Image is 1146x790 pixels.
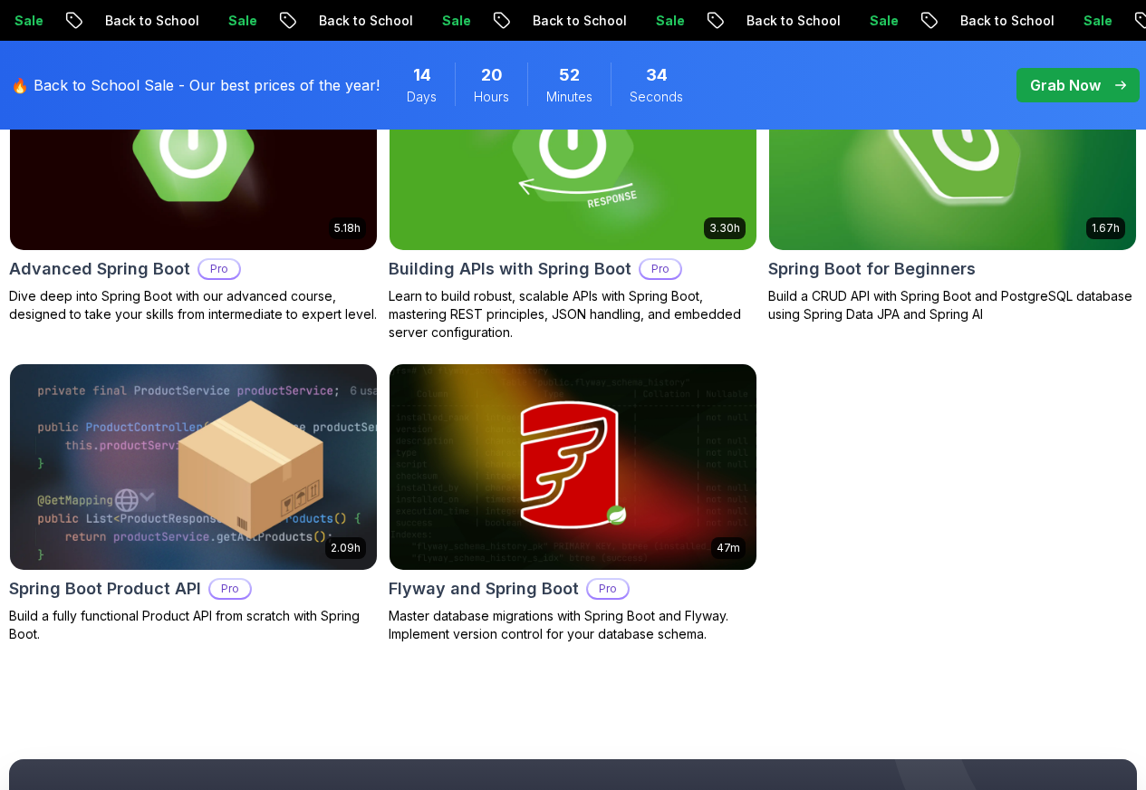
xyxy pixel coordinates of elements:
p: Back to School [303,12,426,30]
p: Sale [640,12,698,30]
span: Minutes [546,88,592,106]
p: Sale [426,12,484,30]
h2: Advanced Spring Boot [9,256,190,282]
p: Pro [199,260,239,278]
span: Hours [474,88,509,106]
p: Back to School [730,12,853,30]
a: Spring Boot for Beginners card1.67hNEWSpring Boot for BeginnersBuild a CRUD API with Spring Boot ... [768,43,1137,323]
p: 1.67h [1092,221,1120,236]
span: 14 Days [413,63,431,88]
p: Back to School [944,12,1067,30]
p: 3.30h [709,221,740,236]
p: Sale [1067,12,1125,30]
a: Spring Boot Product API card2.09hSpring Boot Product APIProBuild a fully functional Product API f... [9,363,378,643]
img: Building APIs with Spring Boot card [390,44,756,250]
h2: Spring Boot for Beginners [768,256,976,282]
p: Sale [853,12,911,30]
p: Sale [212,12,270,30]
img: Spring Boot for Beginners card [769,44,1136,250]
span: 20 Hours [481,63,503,88]
p: Pro [640,260,680,278]
h2: Building APIs with Spring Boot [389,256,631,282]
p: Build a fully functional Product API from scratch with Spring Boot. [9,607,378,643]
p: Back to School [89,12,212,30]
span: Seconds [630,88,683,106]
h2: Flyway and Spring Boot [389,576,579,602]
img: Advanced Spring Boot card [10,44,377,250]
p: Pro [588,580,628,598]
p: Learn to build robust, scalable APIs with Spring Boot, mastering REST principles, JSON handling, ... [389,287,757,342]
p: Grab Now [1030,74,1101,96]
a: Advanced Spring Boot card5.18hAdvanced Spring BootProDive deep into Spring Boot with our advanced... [9,43,378,323]
p: Back to School [516,12,640,30]
p: Build a CRUD API with Spring Boot and PostgreSQL database using Spring Data JPA and Spring AI [768,287,1137,323]
p: Dive deep into Spring Boot with our advanced course, designed to take your skills from intermedia... [9,287,378,323]
p: 47m [717,541,740,555]
a: Flyway and Spring Boot card47mFlyway and Spring BootProMaster database migrations with Spring Boo... [389,363,757,643]
h2: Spring Boot Product API [9,576,201,602]
img: Spring Boot Product API card [10,364,377,570]
p: Master database migrations with Spring Boot and Flyway. Implement version control for your databa... [389,607,757,643]
img: Flyway and Spring Boot card [390,364,756,570]
a: Building APIs with Spring Boot card3.30hBuilding APIs with Spring BootProLearn to build robust, s... [389,43,757,342]
p: 2.09h [331,541,361,555]
span: 34 Seconds [646,63,668,88]
span: 52 Minutes [559,63,580,88]
p: Pro [210,580,250,598]
p: 🔥 Back to School Sale - Our best prices of the year! [11,74,380,96]
p: 5.18h [334,221,361,236]
span: Days [407,88,437,106]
